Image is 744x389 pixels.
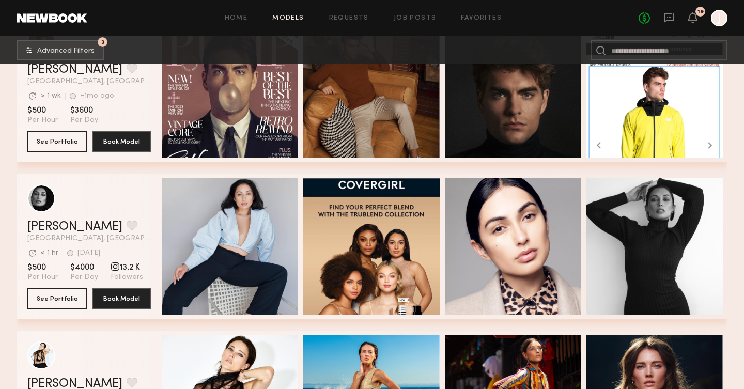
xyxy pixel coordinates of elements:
button: See Portfolio [27,131,87,152]
a: Favorites [461,15,502,22]
span: [GEOGRAPHIC_DATA], [GEOGRAPHIC_DATA] [27,235,151,242]
span: 3 [101,40,104,44]
a: Job Posts [394,15,437,22]
a: [PERSON_NAME] [27,221,122,233]
a: Home [225,15,248,22]
span: [GEOGRAPHIC_DATA], [GEOGRAPHIC_DATA] [27,78,151,85]
span: Per Hour [27,116,58,125]
div: +1mo ago [80,92,114,100]
div: < 1 hr [40,250,58,257]
div: 19 [698,9,704,15]
span: $4000 [70,262,98,273]
span: 13.2 K [111,262,143,273]
div: > 1 wk [40,92,61,100]
span: Advanced Filters [37,48,95,55]
button: See Portfolio [27,288,87,309]
span: Per Day [70,116,98,125]
span: $500 [27,105,58,116]
span: Per Day [70,273,98,282]
a: Requests [329,15,369,22]
span: Followers [111,273,143,282]
button: 3Advanced Filters [17,40,104,60]
span: Per Hour [27,273,58,282]
a: J [711,10,727,26]
button: Book Model [92,288,151,309]
span: $500 [27,262,58,273]
a: [PERSON_NAME] [27,64,122,76]
a: Models [272,15,304,22]
span: $3600 [70,105,98,116]
div: [DATE] [78,250,100,257]
button: Book Model [92,131,151,152]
